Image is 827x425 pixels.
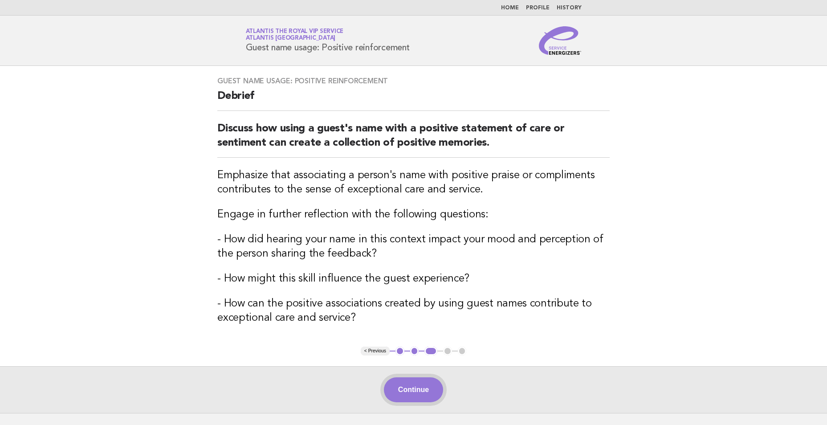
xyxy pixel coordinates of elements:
[217,272,610,286] h3: - How might this skill influence the guest experience?
[217,208,610,222] h3: Engage in further reflection with the following questions:
[557,5,582,11] a: History
[526,5,550,11] a: Profile
[539,26,582,55] img: Service Energizers
[217,89,610,111] h2: Debrief
[410,347,419,356] button: 2
[217,168,610,197] h3: Emphasize that associating a person's name with positive praise or compliments contributes to the...
[424,347,437,356] button: 3
[361,347,390,356] button: < Previous
[246,29,410,52] h1: Guest name usage: Positive reinforcement
[246,29,344,41] a: Atlantis the Royal VIP ServiceAtlantis [GEOGRAPHIC_DATA]
[217,297,610,325] h3: - How can the positive associations created by using guest names contribute to exceptional care a...
[384,377,443,402] button: Continue
[246,36,336,41] span: Atlantis [GEOGRAPHIC_DATA]
[217,122,610,158] h2: Discuss how using a guest's name with a positive statement of care or sentiment can create a coll...
[217,233,610,261] h3: - How did hearing your name in this context impact your mood and perception of the person sharing...
[217,77,610,86] h3: Guest name usage: Positive reinforcement
[501,5,519,11] a: Home
[395,347,404,356] button: 1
